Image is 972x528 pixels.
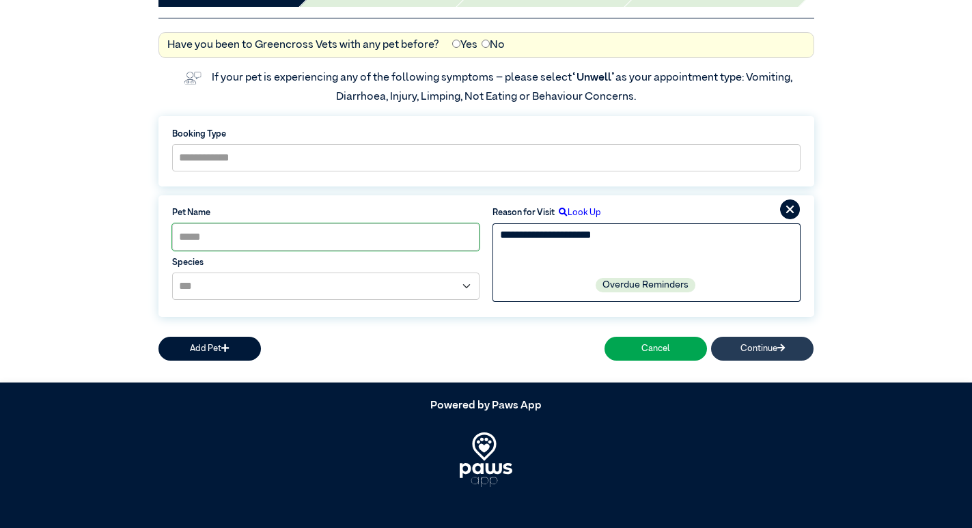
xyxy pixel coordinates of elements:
label: Have you been to Greencross Vets with any pet before? [167,37,439,53]
label: Reason for Visit [492,206,555,219]
input: Yes [452,40,460,48]
img: PawsApp [460,432,512,487]
button: Continue [711,337,814,361]
label: Booking Type [172,128,801,141]
label: No [482,37,505,53]
img: vet [180,67,206,89]
label: Overdue Reminders [596,278,695,292]
label: Look Up [555,206,601,219]
label: Yes [452,37,477,53]
label: Pet Name [172,206,480,219]
h5: Powered by Paws App [158,400,814,413]
label: Species [172,256,480,269]
button: Cancel [605,337,707,361]
label: If your pet is experiencing any of the following symptoms – please select as your appointment typ... [212,72,794,102]
input: No [482,40,490,48]
span: “Unwell” [572,72,615,83]
button: Add Pet [158,337,261,361]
